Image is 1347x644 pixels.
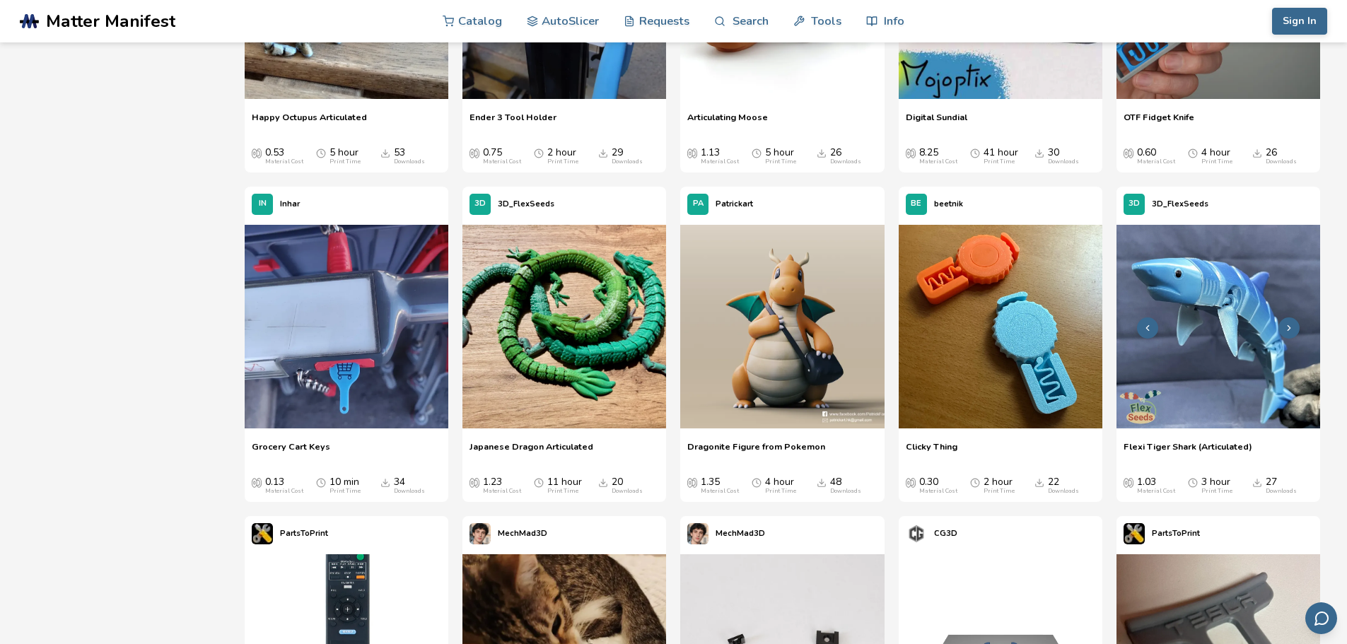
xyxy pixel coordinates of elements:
div: 41 hour [984,147,1018,165]
img: PartsToPrint's profile [1124,523,1145,544]
span: Average Print Time [1188,476,1198,488]
div: 0.75 [483,147,521,165]
p: PartsToPrint [280,526,328,541]
span: Average Cost [470,476,479,488]
div: Downloads [1048,158,1079,165]
a: MechMad3D's profileMechMad3D [462,516,554,551]
div: 48 [830,476,861,495]
span: Average Cost [906,147,916,158]
a: Clicky Thing [906,441,957,462]
div: Print Time [330,488,361,495]
span: Average Print Time [534,147,544,158]
a: Dragonite Figure from Pokemon [687,441,825,462]
div: Material Cost [919,158,957,165]
div: Print Time [984,158,1015,165]
div: Print Time [547,488,578,495]
span: Articulating Moose [687,112,768,133]
p: Patrickart [716,197,753,211]
span: Japanese Dragon Articulated [470,441,593,462]
a: PartsToPrint's profilePartsToPrint [1116,516,1207,551]
div: 34 [394,476,425,495]
p: beetnik [934,197,963,211]
div: 22 [1048,476,1079,495]
span: Average Cost [1124,476,1133,488]
span: Downloads [1252,147,1262,158]
span: Average Cost [470,147,479,158]
span: Downloads [380,476,390,488]
div: Downloads [394,158,425,165]
a: CG3D's profileCG3D [899,516,964,551]
div: Print Time [984,488,1015,495]
span: Average Print Time [970,476,980,488]
div: Material Cost [265,158,303,165]
span: Average Cost [1124,147,1133,158]
span: Average Print Time [534,476,544,488]
div: Material Cost [701,158,739,165]
p: Inhar [280,197,300,211]
div: 2 hour [547,147,578,165]
div: Downloads [1266,488,1297,495]
div: Print Time [547,158,578,165]
span: 3D [474,199,486,209]
span: Downloads [380,147,390,158]
span: Happy Octupus Articulated [252,112,367,133]
div: 27 [1266,476,1297,495]
span: Downloads [1034,147,1044,158]
div: 1.35 [701,476,739,495]
button: Send feedback via email [1305,602,1337,634]
p: PartsToPrint [1152,526,1200,541]
span: Average Cost [687,476,697,488]
span: BE [911,199,921,209]
img: PartsToPrint's profile [252,523,273,544]
div: 26 [1266,147,1297,165]
p: MechMad3D [498,526,547,541]
div: Print Time [330,158,361,165]
span: Flexi Tiger Shark (Articulated) [1124,441,1252,462]
span: Average Print Time [752,147,762,158]
span: Downloads [1252,476,1262,488]
span: Average Print Time [316,147,326,158]
a: Ender 3 Tool Holder [470,112,556,133]
span: Downloads [817,147,827,158]
div: 1.23 [483,476,521,495]
div: Material Cost [1137,158,1175,165]
span: OTF Fidget Knife [1124,112,1194,133]
div: Downloads [830,158,861,165]
span: Downloads [598,476,608,488]
span: Average Cost [252,147,262,158]
span: Average Cost [906,476,916,488]
div: 0.30 [919,476,957,495]
div: 8.25 [919,147,957,165]
p: 3D_FlexSeeds [1152,197,1208,211]
div: 53 [394,147,425,165]
div: 3 hour [1201,476,1232,495]
div: 5 hour [765,147,796,165]
p: 3D_FlexSeeds [498,197,554,211]
span: Average Print Time [1188,147,1198,158]
span: Grocery Cart Keys [252,441,330,462]
div: 26 [830,147,861,165]
span: Average Print Time [752,476,762,488]
div: 20 [612,476,643,495]
a: PartsToPrint's profilePartsToPrint [245,516,335,551]
a: MechMad3D's profileMechMad3D [680,516,772,551]
div: 10 min [330,476,361,495]
div: Material Cost [1137,488,1175,495]
div: 1.03 [1137,476,1175,495]
img: MechMad3D's profile [470,523,491,544]
div: 4 hour [765,476,796,495]
span: Downloads [1034,476,1044,488]
div: Print Time [1201,158,1232,165]
div: Material Cost [483,488,521,495]
button: Sign In [1272,8,1327,35]
div: Material Cost [483,158,521,165]
span: Average Print Time [316,476,326,488]
span: PA [693,199,704,209]
div: Print Time [765,158,796,165]
span: Digital Sundial [906,112,967,133]
div: Downloads [1266,158,1297,165]
div: Print Time [1201,488,1232,495]
div: 29 [612,147,643,165]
